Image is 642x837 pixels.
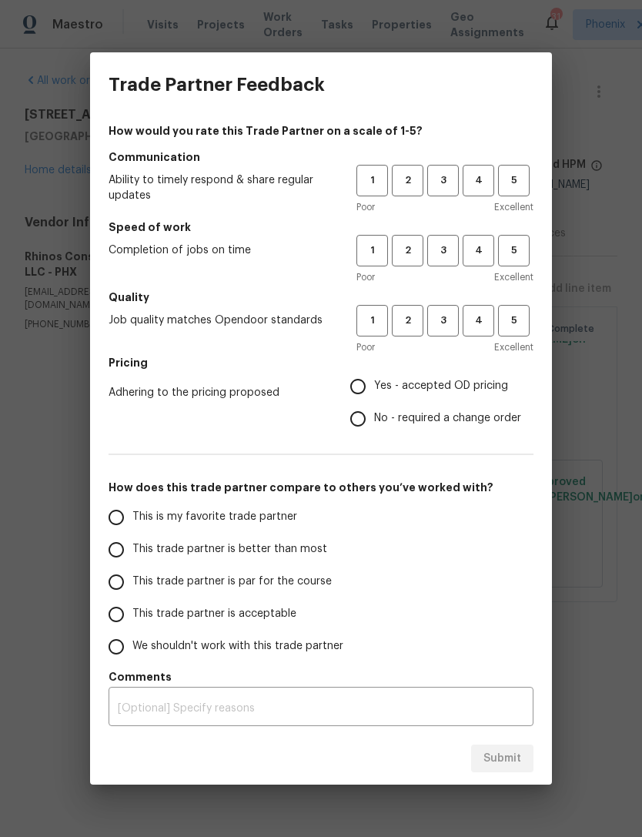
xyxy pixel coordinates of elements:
span: No - required a change order [374,410,521,427]
span: This trade partner is par for the course [132,574,332,590]
h5: Speed of work [109,219,533,235]
h4: How would you rate this Trade Partner on a scale of 1-5? [109,123,533,139]
span: Completion of jobs on time [109,243,332,258]
span: 5 [500,172,528,189]
button: 5 [498,235,530,266]
span: Poor [356,270,375,285]
h5: How does this trade partner compare to others you’ve worked with? [109,480,533,495]
span: Adhering to the pricing proposed [109,385,326,400]
span: 3 [429,172,457,189]
button: 4 [463,235,494,266]
span: Poor [356,199,375,215]
button: 2 [392,305,423,336]
button: 3 [427,165,459,196]
span: This is my favorite trade partner [132,509,297,525]
span: 1 [358,172,386,189]
button: 1 [356,235,388,266]
button: 2 [392,165,423,196]
h5: Quality [109,290,533,305]
span: Ability to timely respond & share regular updates [109,172,332,203]
span: This trade partner is better than most [132,541,327,557]
span: 4 [464,242,493,259]
span: This trade partner is acceptable [132,606,296,622]
button: 5 [498,305,530,336]
button: 4 [463,165,494,196]
span: 1 [358,242,386,259]
button: 5 [498,165,530,196]
button: 4 [463,305,494,336]
span: 5 [500,312,528,330]
h5: Pricing [109,355,533,370]
button: 1 [356,165,388,196]
span: 5 [500,242,528,259]
span: 1 [358,312,386,330]
span: 3 [429,242,457,259]
span: Excellent [494,340,533,355]
span: Excellent [494,270,533,285]
h3: Trade Partner Feedback [109,74,325,95]
span: 2 [393,312,422,330]
div: How does this trade partner compare to others you’ve worked with? [109,501,533,663]
div: Pricing [350,370,533,435]
button: 3 [427,235,459,266]
span: 4 [464,312,493,330]
h5: Communication [109,149,533,165]
span: 2 [393,172,422,189]
span: 4 [464,172,493,189]
span: 3 [429,312,457,330]
span: We shouldn't work with this trade partner [132,638,343,655]
button: 2 [392,235,423,266]
span: Yes - accepted OD pricing [374,378,508,394]
button: 3 [427,305,459,336]
button: 1 [356,305,388,336]
span: Excellent [494,199,533,215]
span: Job quality matches Opendoor standards [109,313,332,328]
h5: Comments [109,669,533,685]
span: Poor [356,340,375,355]
span: 2 [393,242,422,259]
